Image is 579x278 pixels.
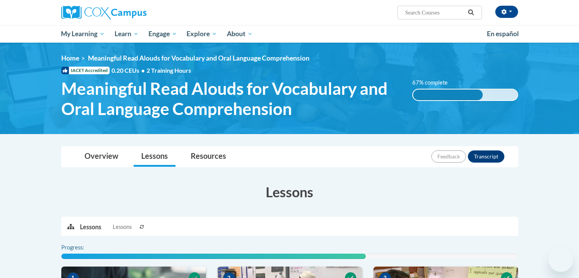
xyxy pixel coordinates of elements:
[465,8,477,17] button: Search
[495,6,518,18] button: Account Settings
[110,25,144,43] a: Learn
[227,29,253,38] span: About
[80,223,101,231] p: Lessons
[88,54,309,62] span: Meaningful Read Alouds for Vocabulary and Oral Language Comprehension
[61,78,401,119] span: Meaningful Read Alouds for Vocabulary and Oral Language Comprehension
[77,147,126,167] a: Overview
[61,182,518,201] h3: Lessons
[61,29,105,38] span: My Learning
[413,89,483,100] div: 67% complete
[113,223,132,231] span: Lessons
[56,25,110,43] a: My Learning
[147,67,191,74] span: 2 Training Hours
[115,29,139,38] span: Learn
[141,67,145,74] span: •
[412,78,456,87] label: 67% complete
[61,243,105,252] label: Progress:
[61,6,147,19] img: Cox Campus
[61,6,206,19] a: Cox Campus
[468,150,504,163] button: Transcript
[222,25,258,43] a: About
[182,25,222,43] a: Explore
[148,29,177,38] span: Engage
[549,248,573,272] iframe: Button to launch messaging window
[487,30,519,38] span: En español
[404,8,465,17] input: Search Courses
[50,25,530,43] div: Main menu
[134,147,175,167] a: Lessons
[61,54,79,62] a: Home
[431,150,466,163] button: Feedback
[482,26,524,42] a: En español
[183,147,234,167] a: Resources
[144,25,182,43] a: Engage
[187,29,217,38] span: Explore
[112,66,147,75] span: 0.20 CEUs
[61,67,110,74] span: IACET Accredited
